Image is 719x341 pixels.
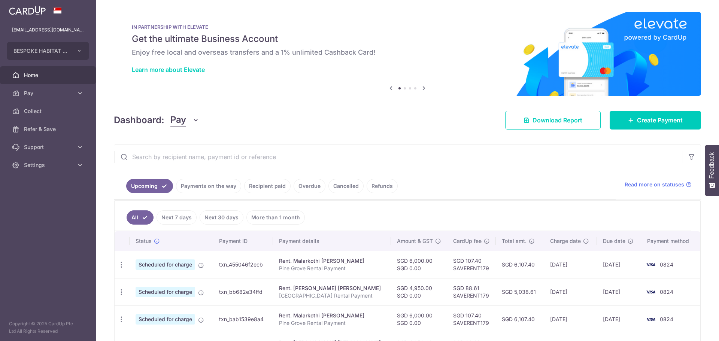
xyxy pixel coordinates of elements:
[496,305,544,333] td: SGD 6,107.40
[533,116,582,125] span: Download Report
[132,33,683,45] h5: Get the ultimate Business Account
[114,145,683,169] input: Search by recipient name, payment id or reference
[279,257,385,265] div: Rent. Malarkothi [PERSON_NAME]
[391,251,447,278] td: SGD 6,000.00 SGD 0.00
[367,179,398,193] a: Refunds
[24,125,73,133] span: Refer & Save
[136,287,195,297] span: Scheduled for charge
[12,26,84,34] p: [EMAIL_ADDRESS][DOMAIN_NAME]
[114,12,701,96] img: Renovation banner
[157,210,197,225] a: Next 7 days
[597,305,641,333] td: [DATE]
[213,305,273,333] td: txn_bab1539e8a4
[244,179,291,193] a: Recipient paid
[279,284,385,292] div: Rent. [PERSON_NAME] [PERSON_NAME]
[391,278,447,305] td: SGD 4,950.00 SGD 0.00
[603,237,625,245] span: Due date
[279,312,385,319] div: Rent. Malarkothi [PERSON_NAME]
[246,210,305,225] a: More than 1 month
[328,179,364,193] a: Cancelled
[126,179,173,193] a: Upcoming
[447,305,496,333] td: SGD 107.40 SAVERENT179
[170,113,186,127] span: Pay
[496,278,544,305] td: SGD 5,038.61
[273,231,391,251] th: Payment details
[643,315,658,324] img: Bank Card
[127,210,154,225] a: All
[544,251,597,278] td: [DATE]
[597,278,641,305] td: [DATE]
[505,111,601,130] a: Download Report
[660,261,673,268] span: 0824
[447,278,496,305] td: SGD 88.61 SAVERENT179
[176,179,241,193] a: Payments on the way
[279,319,385,327] p: Pine Grove Rental Payment
[213,251,273,278] td: txn_455046f2ecb
[709,152,715,179] span: Feedback
[597,251,641,278] td: [DATE]
[24,107,73,115] span: Collect
[544,278,597,305] td: [DATE]
[660,289,673,295] span: 0824
[213,231,273,251] th: Payment ID
[132,48,683,57] h6: Enjoy free local and overseas transfers and a 1% unlimited Cashback Card!
[550,237,581,245] span: Charge date
[132,24,683,30] p: IN PARTNERSHIP WITH ELEVATE
[643,287,658,296] img: Bank Card
[705,145,719,196] button: Feedback - Show survey
[641,231,700,251] th: Payment method
[136,259,195,270] span: Scheduled for charge
[7,42,89,60] button: BESPOKE HABITAT B47KT PTE. LTD.
[496,251,544,278] td: SGD 6,107.40
[136,314,195,325] span: Scheduled for charge
[24,89,73,97] span: Pay
[447,251,496,278] td: SGD 107.40 SAVERENT179
[643,260,658,269] img: Bank Card
[391,305,447,333] td: SGD 6,000.00 SGD 0.00
[9,6,46,15] img: CardUp
[625,181,692,188] a: Read more on statuses
[136,237,152,245] span: Status
[213,278,273,305] td: txn_bb682e34ffd
[502,237,527,245] span: Total amt.
[24,143,73,151] span: Support
[544,305,597,333] td: [DATE]
[453,237,482,245] span: CardUp fee
[132,66,205,73] a: Learn more about Elevate
[13,47,69,55] span: BESPOKE HABITAT B47KT PTE. LTD.
[200,210,243,225] a: Next 30 days
[114,113,164,127] h4: Dashboard:
[397,237,433,245] span: Amount & GST
[279,265,385,272] p: Pine Grove Rental Payment
[625,181,684,188] span: Read more on statuses
[279,292,385,299] p: [GEOGRAPHIC_DATA] Rental Payment
[660,316,673,322] span: 0824
[170,113,199,127] button: Pay
[24,71,73,79] span: Home
[294,179,325,193] a: Overdue
[24,161,73,169] span: Settings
